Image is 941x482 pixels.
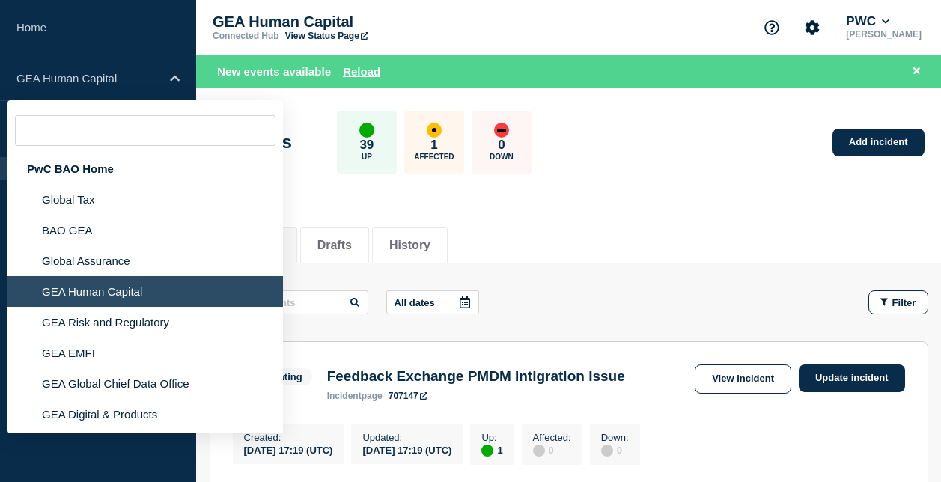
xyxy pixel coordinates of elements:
span: New events available [217,65,331,78]
div: PwC BAO Home [7,153,283,184]
p: 0 [498,138,505,153]
p: Up : [481,432,502,443]
a: 707147 [389,391,427,401]
li: GEA Risk and Regulatory [7,307,283,338]
div: affected [427,123,442,138]
a: Add incident [832,129,925,156]
div: 0 [601,443,629,457]
p: Created : [244,432,333,443]
p: page [327,391,383,401]
span: incident [327,391,362,401]
p: Connected Hub [213,31,279,41]
li: GEA Human Capital [7,276,283,307]
p: Up [362,153,372,161]
h3: Feedback Exchange PMDM Intigration Issue [327,368,625,385]
p: [PERSON_NAME] [843,29,925,40]
span: Filter [892,297,916,308]
p: 39 [359,138,374,153]
p: Affected : [533,432,571,443]
a: View incident [695,364,791,394]
button: All dates [386,290,479,314]
div: 0 [533,443,571,457]
p: Down : [601,432,629,443]
li: Global Tax [7,184,283,215]
div: [DATE] 17:19 (UTC) [244,443,333,456]
div: down [494,123,509,138]
li: GEA EMFI [7,338,283,368]
button: PWC [843,14,892,29]
p: Affected [414,153,454,161]
div: up [359,123,374,138]
p: Updated : [362,432,451,443]
p: Down [490,153,514,161]
button: Filter [868,290,928,314]
div: [DATE] 17:19 (UTC) [362,443,451,456]
button: Reload [343,65,380,78]
p: GEA Human Capital [16,72,160,85]
button: History [389,239,430,252]
a: Update incident [799,364,905,392]
p: All dates [395,297,435,308]
div: up [481,445,493,457]
button: Support [756,12,788,43]
li: Global Assurance [7,245,283,276]
a: View Status Page [285,31,368,41]
button: Drafts [317,239,352,252]
div: 1 [481,443,502,457]
div: disabled [601,445,613,457]
button: Account settings [797,12,828,43]
li: GEA Global Chief Data Office [7,368,283,399]
p: 1 [430,138,437,153]
div: disabled [533,445,545,457]
input: Search incidents [210,290,368,314]
li: GEA Digital & Products [7,399,283,430]
li: BAO GEA [7,215,283,245]
p: GEA Human Capital [213,13,512,31]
